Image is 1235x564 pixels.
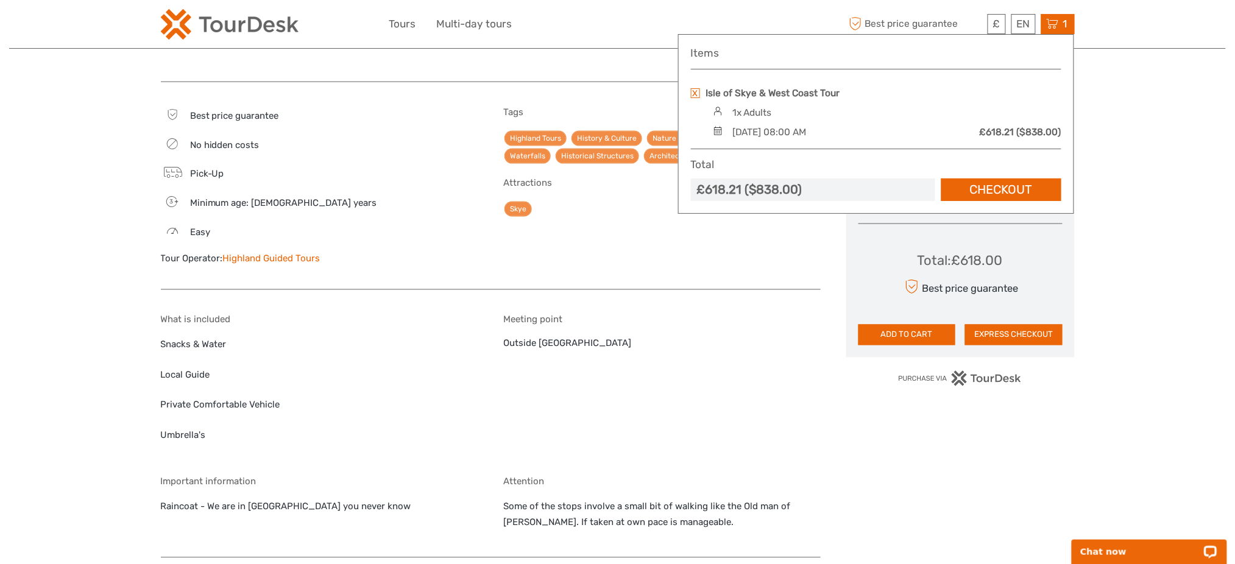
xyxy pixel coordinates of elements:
span: No hidden costs [190,139,260,150]
p: Umbrella's [161,428,478,444]
a: Waterfalls [504,149,551,164]
div: Total : £618.00 [918,251,1003,270]
span: Best price guarantee [190,110,279,121]
iframe: LiveChat chat widget [1064,526,1235,564]
img: person.svg [710,107,726,116]
img: PurchaseViaTourDesk.png [898,371,1022,386]
div: £618.21 ($838.00) [697,181,802,199]
div: £618.21 ($838.00) [980,125,1061,139]
a: Nature & Scenery [647,131,719,146]
a: Architecture [644,149,699,164]
span: £ [993,18,1000,30]
a: Isle of Skye & West Coast Tour [706,86,840,100]
div: Outside [GEOGRAPHIC_DATA] [503,314,821,458]
div: Tour Operator: [161,252,478,265]
p: Snacks & Water [161,337,478,353]
h4: Items [691,47,1061,60]
div: Best price guarantee [902,277,1018,298]
a: Highland Guided Tours [223,253,320,264]
a: Historical Structures [556,149,639,164]
a: Skye [504,202,532,217]
h5: Attractions [503,177,821,188]
div: 1x Adults [732,106,772,119]
a: Checkout [941,178,1061,201]
h5: What is included [161,314,478,325]
a: Highland Tours [504,131,567,146]
div: EN [1011,14,1036,34]
span: Best price guarantee [846,14,985,34]
img: calendar-black.svg [710,126,726,135]
a: Multi-day tours [437,15,512,33]
span: 1 [1061,18,1069,30]
h5: Attention [503,476,821,487]
a: Tours [389,15,416,33]
p: Private Comfortable Vehicle [161,398,478,414]
span: 3 [163,197,180,206]
p: Local Guide [161,368,478,384]
h5: Important information [161,476,478,487]
img: 2254-3441b4b5-4e5f-4d00-b396-31f1d84a6ebf_logo_small.png [161,9,299,40]
button: EXPRESS CHECKOUT [965,325,1063,345]
p: Some of the stops involve a small bit of walking like the Old man of [PERSON_NAME]. If taken at o... [503,499,821,531]
p: Raincoat - We are in [GEOGRAPHIC_DATA] you never know [161,499,478,515]
div: [DATE] 08:00 AM [732,125,807,139]
button: ADD TO CART [858,325,956,345]
h5: Tags [503,107,821,118]
span: Easy [190,227,210,238]
span: Pick-Up [190,168,224,179]
a: History & Culture [571,131,642,146]
span: Minimum age: [DEMOGRAPHIC_DATA] years [190,197,377,208]
h5: Meeting point [503,314,821,325]
h4: Total [691,158,715,171]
